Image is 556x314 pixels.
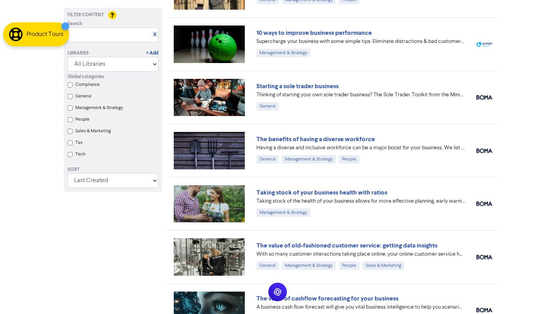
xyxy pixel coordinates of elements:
div: Sort [68,166,158,173]
a: The value of old-fashioned customer service: getting data insights [256,242,437,249]
div: With so many customer interactions taking place online, your online customer service has to be fi... [256,250,465,258]
label: Tax [75,139,83,146]
img: boma_accounting [476,201,492,206]
img: boma_accounting [476,308,492,312]
div: Management & Strategy [282,155,336,164]
img: boma [476,95,492,100]
div: General [256,102,279,111]
label: Tech [75,151,85,158]
div: Taking stock of the health of your business allows for more effective planning, early warning abo... [256,197,465,205]
a: X [153,32,156,38]
a: + Add [146,50,158,57]
img: boma [476,255,492,259]
div: A business cash flow forecast will give you vital business intelligence to help you scenario-plan... [256,303,465,311]
a: 10 ways to improve business performance [256,29,372,37]
div: Libraries [68,50,89,57]
div: Filter Content [68,12,158,19]
label: People [75,116,90,123]
img: boma [476,148,492,153]
iframe: Chat Widget [517,277,556,314]
label: Sales & Marketing [75,128,111,135]
div: Having a diverse and inclusive workforce can be a major boost for your business. We list four of ... [256,144,465,152]
span: Search [68,20,82,27]
div: Management & Strategy [256,208,310,217]
img: spotlight [476,42,492,47]
a: Starting a sole trader business [256,82,339,90]
label: Compliance [75,81,100,88]
a: Taking stock of your business health with ratios [256,189,387,196]
div: General [256,261,279,270]
div: General [256,155,279,164]
div: Management & Strategy [256,49,310,57]
div: People [339,261,359,270]
label: Management & Strategy [75,104,123,111]
div: Management & Strategy [282,261,336,270]
div: Global categories [68,73,158,80]
div: Supercharge your business with some simple tips. Eliminate distractions & bad customers, get a pl... [256,38,465,46]
a: The benefits of having a diverse workforce [256,135,375,143]
a: The value of cashflow forecasting for your business [256,295,398,302]
div: Thinking of starting your own sole trader business? The Sole Trader Toolkit from the Ministry of ... [256,91,465,99]
div: People [339,155,359,164]
label: General [75,93,92,100]
div: Sales & Marketing [363,261,404,270]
